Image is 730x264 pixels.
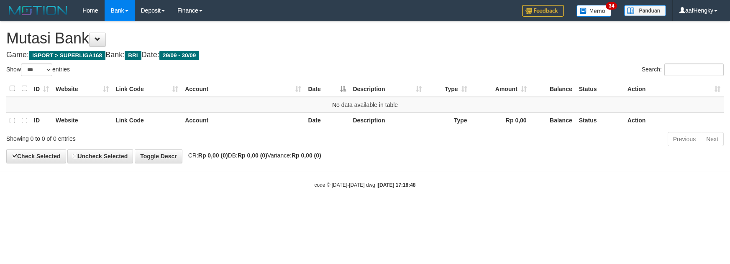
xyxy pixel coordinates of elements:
[664,63,724,76] input: Search:
[6,4,70,17] img: MOTION_logo.png
[67,149,133,163] a: Uncheck Selected
[349,81,425,97] th: Description: activate to sort column ascending
[471,112,530,129] th: Rp 0,00
[305,112,349,129] th: Date
[624,112,724,129] th: Action
[6,63,70,76] label: Show entries
[378,182,415,188] strong: [DATE] 17:18:48
[112,112,182,129] th: Link Code
[606,2,617,10] span: 34
[6,30,724,47] h1: Mutasi Bank
[425,112,471,129] th: Type
[471,81,530,97] th: Amount: activate to sort column ascending
[52,81,112,97] th: Website: activate to sort column ascending
[624,81,724,97] th: Action: activate to sort column ascending
[642,63,724,76] label: Search:
[530,112,576,129] th: Balance
[349,112,425,129] th: Description
[6,97,724,113] td: No data available in table
[159,51,200,60] span: 29/09 - 30/09
[624,5,666,16] img: panduan.png
[125,51,141,60] span: BRI
[182,112,305,129] th: Account
[182,81,305,97] th: Account: activate to sort column ascending
[576,112,624,129] th: Status
[135,149,182,163] a: Toggle Descr
[29,51,105,60] span: ISPORT > SUPERLIGA168
[31,81,52,97] th: ID: activate to sort column ascending
[315,182,416,188] small: code © [DATE]-[DATE] dwg |
[576,5,612,17] img: Button%20Memo.svg
[198,152,228,159] strong: Rp 0,00 (0)
[425,81,471,97] th: Type: activate to sort column ascending
[701,132,724,146] a: Next
[668,132,701,146] a: Previous
[6,51,724,59] h4: Game: Bank: Date:
[6,149,66,163] a: Check Selected
[112,81,182,97] th: Link Code: activate to sort column ascending
[52,112,112,129] th: Website
[530,81,576,97] th: Balance
[522,5,564,17] img: Feedback.jpg
[31,112,52,129] th: ID
[21,63,52,76] select: Showentries
[292,152,321,159] strong: Rp 0,00 (0)
[576,81,624,97] th: Status
[6,131,298,143] div: Showing 0 to 0 of 0 entries
[305,81,349,97] th: Date: activate to sort column descending
[238,152,267,159] strong: Rp 0,00 (0)
[184,152,321,159] span: CR: DB: Variance:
